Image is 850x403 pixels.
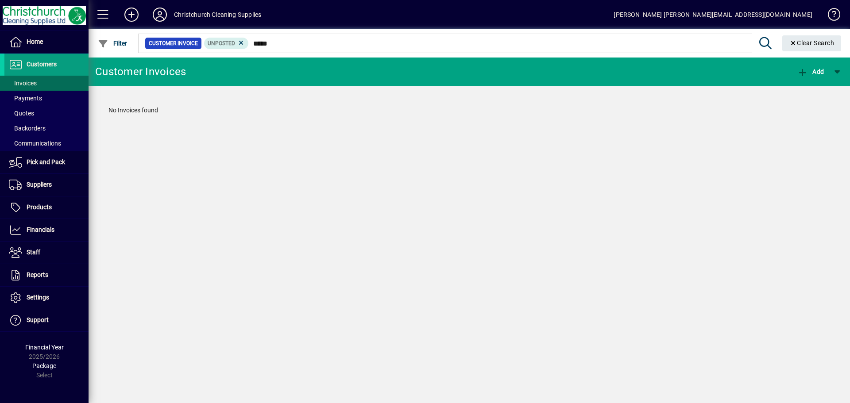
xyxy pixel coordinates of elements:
[27,181,52,188] span: Suppliers
[149,39,198,48] span: Customer Invoice
[4,106,89,121] a: Quotes
[4,174,89,196] a: Suppliers
[9,95,42,102] span: Payments
[4,76,89,91] a: Invoices
[27,226,54,233] span: Financials
[4,219,89,241] a: Financials
[4,309,89,331] a: Support
[9,110,34,117] span: Quotes
[32,362,56,369] span: Package
[27,249,40,256] span: Staff
[95,65,186,79] div: Customer Invoices
[27,61,57,68] span: Customers
[797,68,824,75] span: Add
[25,344,64,351] span: Financial Year
[4,91,89,106] a: Payments
[100,97,839,124] div: No Invoices found
[27,158,65,165] span: Pick and Pack
[795,64,826,80] button: Add
[174,8,261,22] div: Christchurch Cleaning Supplies
[782,35,842,51] button: Clear
[27,271,48,278] span: Reports
[9,140,61,147] span: Communications
[4,242,89,264] a: Staff
[117,7,146,23] button: Add
[4,136,89,151] a: Communications
[27,294,49,301] span: Settings
[4,151,89,173] a: Pick and Pack
[614,8,812,22] div: [PERSON_NAME] [PERSON_NAME][EMAIL_ADDRESS][DOMAIN_NAME]
[789,39,835,46] span: Clear Search
[27,316,49,323] span: Support
[98,40,127,47] span: Filter
[27,203,52,211] span: Products
[4,287,89,309] a: Settings
[9,80,37,87] span: Invoices
[9,125,46,132] span: Backorders
[4,264,89,286] a: Reports
[208,40,235,46] span: Unposted
[4,196,89,219] a: Products
[146,7,174,23] button: Profile
[821,2,839,31] a: Knowledge Base
[96,35,130,51] button: Filter
[27,38,43,45] span: Home
[4,121,89,136] a: Backorders
[204,38,249,49] mat-chip: Customer Invoice Status: Unposted
[4,31,89,53] a: Home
